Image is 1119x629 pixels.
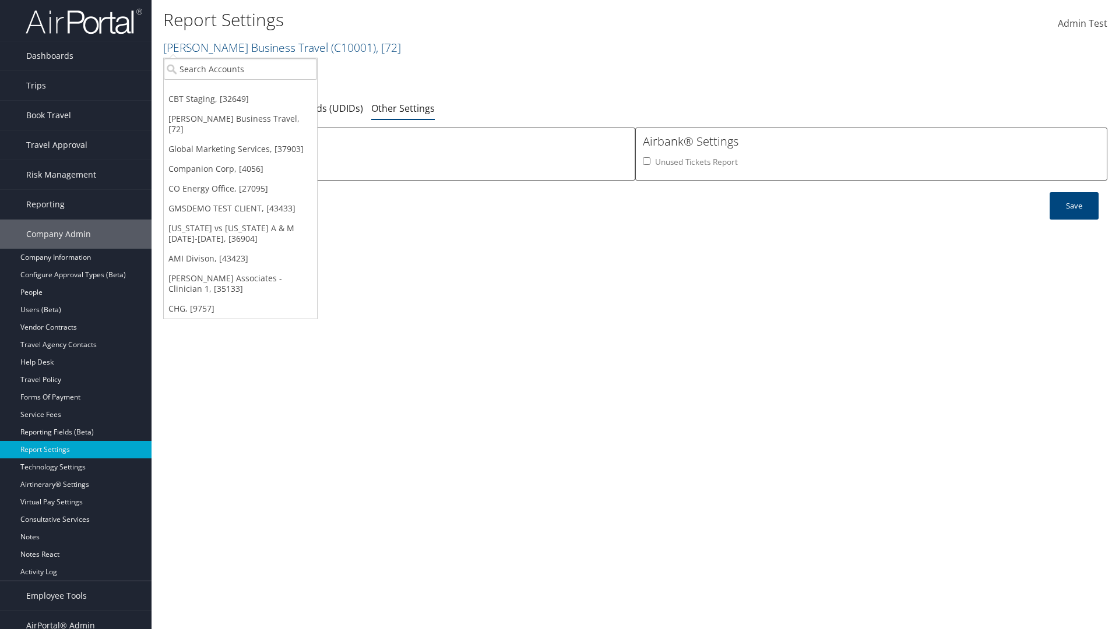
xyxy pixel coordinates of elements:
a: CBT Staging, [32649] [164,89,317,109]
a: CO Energy Office, [27095] [164,179,317,199]
h1: Report Settings [163,8,793,32]
span: Dashboards [26,41,73,70]
input: Search Accounts [164,58,317,80]
span: Risk Management [26,160,96,189]
a: Companion Corp, [4056] [164,159,317,179]
span: Travel Approval [26,130,87,160]
a: Global Marketing Services, [37903] [164,139,317,159]
a: Admin Test [1058,6,1107,42]
span: Employee Tools [26,581,87,610]
a: [PERSON_NAME] Associates - Clinician 1, [35133] [164,268,317,299]
span: Admin Test [1058,17,1107,30]
span: ( C10001 ) [331,40,376,55]
span: Trips [26,71,46,100]
label: Unused Tickets Report [655,156,738,168]
a: GMSDEMO TEST CLIENT, [43433] [164,199,317,218]
a: CHG, [9757] [164,299,317,319]
a: [PERSON_NAME] Business Travel [163,40,401,55]
img: airportal-logo.png [26,8,142,35]
a: [PERSON_NAME] Business Travel, [72] [164,109,317,139]
a: AMI Divison, [43423] [164,249,317,268]
span: , [ 72 ] [376,40,401,55]
a: Other Settings [371,102,435,115]
a: [US_STATE] vs [US_STATE] A & M [DATE]-[DATE], [36904] [164,218,317,249]
button: Save [1050,192,1099,220]
h3: Airbank® Settings [643,133,1100,150]
span: Company Admin [26,220,91,249]
span: Book Travel [26,101,71,130]
h3: Savings Tracker Settings [171,133,628,150]
span: Reporting [26,190,65,219]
